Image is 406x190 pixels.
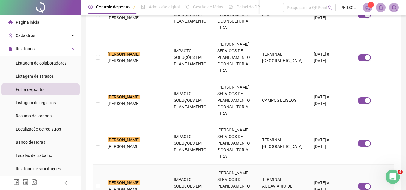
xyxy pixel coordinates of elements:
[8,47,13,51] span: file
[257,36,309,79] td: TERMINAL [GEOGRAPHIC_DATA]
[229,5,233,9] span: dashboard
[212,122,257,165] td: [PERSON_NAME] SERVICOS DE PLANEJAMENTO E CONSULTORIA LTDA
[108,144,140,149] span: [PERSON_NAME]
[16,74,54,79] span: Listagem de atrasos
[257,79,309,122] td: CAMPOS ELISEOS
[309,122,335,165] td: [DATE] a [DATE]
[16,87,44,92] span: Folha de ponto
[237,5,260,9] span: Painel do DP
[270,5,275,9] span: ellipsis
[8,33,13,38] span: user-add
[16,100,56,105] span: Listagem de registros
[365,5,370,10] span: notification
[22,179,28,185] span: linkedin
[309,36,335,79] td: [DATE] a [DATE]
[108,52,140,56] mark: [PERSON_NAME]
[96,5,130,9] span: Controle de ponto
[16,46,35,51] span: Relatórios
[64,181,68,185] span: left
[132,5,136,9] span: pushpin
[16,127,61,131] span: Localização de registros
[108,101,140,106] span: [PERSON_NAME]
[257,122,309,165] td: TERMINAL [GEOGRAPHIC_DATA]
[370,3,372,7] span: 1
[328,5,332,10] span: search
[16,166,61,171] span: Relatório de solicitações
[8,20,13,24] span: home
[16,153,52,158] span: Escalas de trabalho
[169,79,212,122] td: IMPACTO SOLUÇÕES EM PLANEJAMENTO
[212,36,257,79] td: [PERSON_NAME] SERVICOS DE PLANEJAMENTO E CONSULTORIA LTDA
[398,170,403,174] span: 4
[16,20,40,25] span: Página inicial
[149,5,180,9] span: Admissão digital
[16,33,35,38] span: Cadastros
[141,5,145,9] span: file-done
[169,122,212,165] td: IMPACTO SOLUÇÕES EM PLANEJAMENTO
[16,140,45,145] span: Banco de Horas
[212,79,257,122] td: [PERSON_NAME] SERVICOS DE PLANEJAMENTO E CONSULTORIA LTDA
[193,5,223,9] span: Gestão de férias
[88,5,93,9] span: clock-circle
[378,5,383,10] span: bell
[16,61,66,65] span: Listagem de colaboradores
[31,179,37,185] span: instagram
[108,180,140,185] mark: [PERSON_NAME]
[185,5,189,9] span: sun
[309,79,335,122] td: [DATE] a [DATE]
[386,170,400,184] iframe: Intercom live chat
[108,137,140,142] mark: [PERSON_NAME]
[108,95,140,99] mark: [PERSON_NAME]
[108,58,140,63] span: [PERSON_NAME]
[13,179,19,185] span: facebook
[368,2,374,8] sup: 1
[16,113,52,118] span: Resumo da jornada
[389,3,398,12] img: 81567
[339,4,359,11] span: [PERSON_NAME]
[169,36,212,79] td: IMPACTO SOLUÇÕES EM PLANEJAMENTO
